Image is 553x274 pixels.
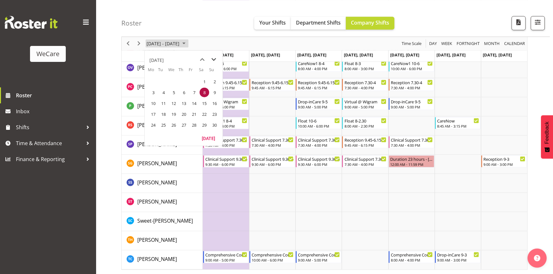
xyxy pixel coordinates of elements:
[122,155,203,174] td: Sanjita Gurung resource
[390,52,419,57] span: [DATE], [DATE]
[196,54,208,65] button: previous month
[344,117,386,124] div: Float 8-2.30
[178,66,189,76] th: Th
[148,66,158,76] th: Mo
[200,87,209,97] span: Saturday, November 8, 2025
[342,136,388,148] div: Sabnam Pun"s event - Reception 9.45-6.15 Begin From Thursday, November 6, 2025 at 9:45:00 AM GMT+...
[146,40,180,48] span: [DATE] - [DATE]
[390,156,433,162] div: Duration 23 hours - [PERSON_NAME]
[296,79,341,91] div: Penny Clyne-Moffat"s event - Reception 9.45-6.15 Begin From Wednesday, November 5, 2025 at 9:45:0...
[251,52,280,57] span: [DATE], [DATE]
[205,98,247,105] div: Virtual @ Wigram
[291,17,346,29] button: Department Shifts
[16,107,93,116] span: Inbox
[252,251,293,258] div: Comprehensive Consult 10-6
[122,97,203,116] td: Pooja Prabhu resource
[541,115,553,159] button: Feedback - Show survey
[210,77,219,86] span: Sunday, November 2, 2025
[205,117,247,124] div: CareNow1 8-4
[504,40,526,48] span: calendar
[137,217,193,225] a: Sweet-[PERSON_NAME]
[137,198,177,205] a: [PERSON_NAME]
[342,117,388,129] div: Rhianne Sharples"s event - Float 8-2.30 Begin From Thursday, November 6, 2025 at 8:00:00 AM GMT+1...
[254,17,291,29] button: Your Shifts
[203,136,249,148] div: Sabnam Pun"s event - Clinical Support 7.30 - 4 Begin From Monday, November 3, 2025 at 7:30:00 AM ...
[252,156,293,162] div: Clinical Support 9.30-6
[169,109,178,119] span: Wednesday, November 19, 2025
[137,198,177,205] span: [PERSON_NAME]
[137,255,177,263] a: [PERSON_NAME]
[210,98,219,108] span: Sunday, November 16, 2025
[436,52,466,57] span: [DATE], [DATE]
[249,155,295,167] div: Sanjita Gurung"s event - Clinical Support 9.30-6 Begin From Tuesday, November 4, 2025 at 9:30:00 ...
[137,64,177,71] span: [PERSON_NAME]
[342,79,388,91] div: Penny Clyne-Moffat"s event - Reception 7.30-4 Begin From Thursday, November 6, 2025 at 7:30:00 AM...
[189,98,199,108] span: Friday, November 14, 2025
[344,143,386,148] div: 9:45 AM - 6:15 PM
[137,236,177,243] span: [PERSON_NAME]
[200,120,209,130] span: Saturday, November 29, 2025
[296,136,341,148] div: Sabnam Pun"s event - Clinical Support 7.30 - 4 Begin From Wednesday, November 5, 2025 at 7:30:00 ...
[208,54,219,65] button: next month
[389,60,434,72] div: Olive Vermazen"s event - CareNow1 10-6 Begin From Friday, November 7, 2025 at 10:00:00 AM GMT+13:...
[389,79,434,91] div: Penny Clyne-Moffat"s event - Reception 7.30-4 Begin From Friday, November 7, 2025 at 7:30:00 AM G...
[159,109,168,119] span: Tuesday, November 18, 2025
[179,109,189,119] span: Thursday, November 20, 2025
[168,66,178,76] th: We
[391,60,433,66] div: CareNow1 10-6
[144,37,189,50] div: November 03 - 09, 2025
[122,78,203,97] td: Penny Clyne-Moffat resource
[391,85,433,90] div: 7:30 AM - 4:00 PM
[137,121,177,129] a: [PERSON_NAME]
[205,85,247,90] div: 9:45 AM - 6:15 PM
[203,60,249,72] div: Olive Vermazen"s event - Float 10-6 Begin From Monday, November 3, 2025 at 10:00:00 AM GMT+13:00 ...
[169,120,178,130] span: Wednesday, November 26, 2025
[401,40,422,48] span: Time Scale
[203,117,249,129] div: Rhianne Sharples"s event - CareNow1 8-4 Begin From Monday, November 3, 2025 at 8:00:00 AM GMT+13:...
[298,162,340,167] div: 9:30 AM - 6:00 PM
[401,40,423,48] button: Time Scale
[298,85,340,90] div: 9:45 AM - 6:15 PM
[252,162,293,167] div: 9:30 AM - 6:00 PM
[259,19,286,26] span: Your Shifts
[437,257,479,263] div: 9:00 AM - 3:00 PM
[342,98,388,110] div: Pooja Prabhu"s event - Virtual @ Wigram Begin From Thursday, November 6, 2025 at 9:00:00 AM GMT+1...
[137,236,177,244] a: [PERSON_NAME]
[298,123,340,129] div: 10:00 AM - 6:00 PM
[205,104,247,109] div: 9:00 AM - 5:00 PM
[205,251,247,258] div: Comprehensive Consult 9-5
[298,79,340,85] div: Reception 9.45-6.15
[137,122,177,129] span: [PERSON_NAME]
[205,162,247,167] div: 9:30 AM - 6:00 PM
[296,98,341,110] div: Pooja Prabhu"s event - Drop-inCare 9-5 Begin From Wednesday, November 5, 2025 at 9:00:00 AM GMT+1...
[531,16,545,30] button: Filter Shifts
[344,85,386,90] div: 7:30 AM - 4:00 PM
[121,19,142,26] h4: Roster
[298,257,340,263] div: 9:00 AM - 5:00 PM
[391,79,433,85] div: Reception 7.30-4
[346,17,394,29] button: Company Shifts
[210,109,219,119] span: Sunday, November 23, 2025
[199,66,209,76] th: Sa
[16,122,83,132] span: Shifts
[252,143,293,148] div: 7:30 AM - 4:00 PM
[391,257,433,263] div: 8:00 AM - 4:00 PM
[296,19,341,26] span: Department Shifts
[544,122,550,144] span: Feedback
[137,255,177,263] span: [PERSON_NAME]
[249,136,295,148] div: Sabnam Pun"s event - Clinical Support 7.30 - 4 Begin From Tuesday, November 4, 2025 at 7:30:00 AM...
[205,137,247,143] div: Clinical Support 7.30 - 4
[203,79,249,91] div: Penny Clyne-Moffat"s event - Reception 9.45-6.15 Begin From Monday, November 3, 2025 at 9:45:00 A...
[179,98,189,108] span: Thursday, November 13, 2025
[344,137,386,143] div: Reception 9.45-6.15
[205,257,247,263] div: 9:00 AM - 5:00 PM
[146,40,188,48] button: November 2025
[137,102,177,110] a: [PERSON_NAME]
[169,87,178,97] span: Wednesday, November 5, 2025
[481,155,527,167] div: Sanjita Gurung"s event - Reception 9-3 Begin From Sunday, November 9, 2025 at 9:00:00 AM GMT+13:0...
[252,137,293,143] div: Clinical Support 7.30 - 4
[135,40,143,48] button: Next
[437,123,479,129] div: 8:45 AM - 3:15 PM
[249,251,295,263] div: Torry Cobb"s event - Comprehensive Consult 10-6 Begin From Tuesday, November 4, 2025 at 10:00:00 ...
[298,98,340,105] div: Drop-inCare 9-5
